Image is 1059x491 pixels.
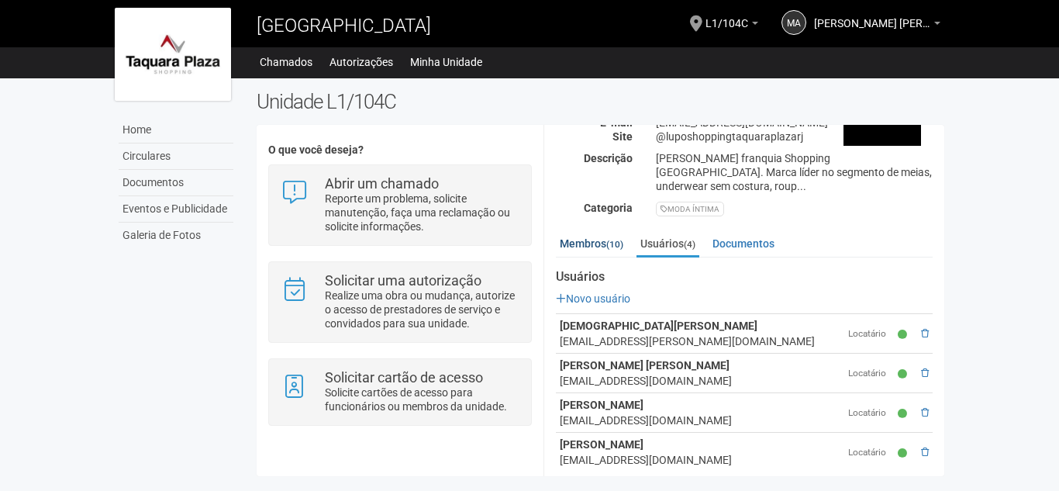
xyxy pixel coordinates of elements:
[325,192,519,233] p: Reporte um problema, solicite manutenção, faça uma reclamação ou solicite informações.
[560,452,840,468] div: [EMAIL_ADDRESS][DOMAIN_NAME]
[844,314,895,354] td: Locatário
[560,438,643,451] strong: [PERSON_NAME]
[898,447,911,460] small: Ativo
[781,10,806,35] a: MA
[644,151,944,193] div: [PERSON_NAME] franquia Shopping [GEOGRAPHIC_DATA]. Marca líder no segmento de meias, underwear se...
[556,270,933,284] strong: Usuários
[560,334,840,349] div: [EMAIL_ADDRESS][PERSON_NAME][DOMAIN_NAME]
[656,202,724,216] div: MODA ÍNTIMA
[584,202,633,214] strong: Categoria
[410,51,482,73] a: Minha Unidade
[115,8,231,101] img: logo.jpg
[844,393,895,433] td: Locatário
[119,143,233,170] a: Circulares
[556,232,627,255] a: Membros(10)
[612,130,633,143] strong: Site
[119,223,233,248] a: Galeria de Fotos
[281,371,519,413] a: Solicitar cartão de acesso Solicite cartões de acesso para funcionários ou membros da unidade.
[119,170,233,196] a: Documentos
[119,117,233,143] a: Home
[560,373,840,389] div: [EMAIL_ADDRESS][DOMAIN_NAME]
[281,274,519,330] a: Solicitar uma autorização Realize uma obra ou mudança, autorize o acesso de prestadores de serviç...
[584,152,633,164] strong: Descrição
[556,292,630,305] a: Novo usuário
[325,369,483,386] strong: Solicitar cartão de acesso
[898,368,911,381] small: Ativo
[325,289,519,330] p: Realize uma obra ou mudança, autorize o acesso de prestadores de serviço e convidados para sua un...
[705,19,758,32] a: L1/104C
[705,2,748,29] span: L1/104C
[709,232,778,255] a: Documentos
[119,196,233,223] a: Eventos e Publicidade
[260,51,312,73] a: Chamados
[281,177,519,233] a: Abrir um chamado Reporte um problema, solicite manutenção, faça uma reclamação ou solicite inform...
[329,51,393,73] a: Autorizações
[844,354,895,393] td: Locatário
[560,399,643,411] strong: [PERSON_NAME]
[814,19,940,32] a: [PERSON_NAME] [PERSON_NAME]
[814,2,930,29] span: Marcelo Azevedo Gomes de Magalhaes
[898,407,911,420] small: Ativo
[560,359,730,372] strong: [PERSON_NAME] [PERSON_NAME]
[257,90,944,113] h2: Unidade L1/104C
[257,15,431,36] span: [GEOGRAPHIC_DATA]
[898,328,911,341] small: Ativo
[325,175,439,192] strong: Abrir um chamado
[844,433,895,472] td: Locatário
[644,130,944,143] div: @luposhoppingtaquaraplazarj
[636,232,699,258] a: Usuários(4)
[606,239,623,250] small: (10)
[325,386,519,413] p: Solicite cartões de acesso para funcionários ou membros da unidade.
[560,320,757,332] strong: [DEMOGRAPHIC_DATA][PERSON_NAME]
[684,239,695,250] small: (4)
[560,413,840,428] div: [EMAIL_ADDRESS][DOMAIN_NAME]
[268,144,531,156] h4: O que você deseja?
[325,272,481,289] strong: Solicitar uma autorização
